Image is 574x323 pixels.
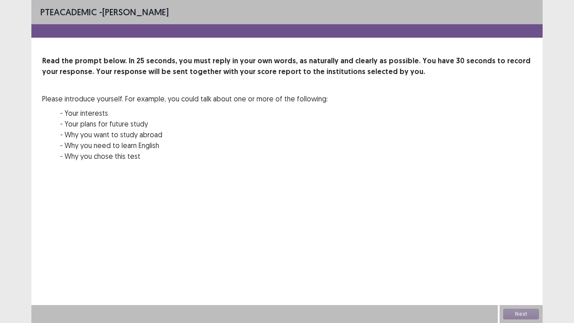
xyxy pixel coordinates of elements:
p: Please introduce yourself. For example, you could talk about one or more of the following: [42,93,328,104]
p: - Why you chose this test [60,151,328,161]
p: - Why you need to learn English [60,140,328,151]
p: - Your interests [60,108,328,118]
p: - Why you want to study abroad [60,129,328,140]
span: PTE academic [40,6,97,17]
p: - Your plans for future study [60,118,328,129]
p: - [PERSON_NAME] [40,5,169,19]
p: Read the prompt below. In 25 seconds, you must reply in your own words, as naturally and clearly ... [42,56,532,77]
